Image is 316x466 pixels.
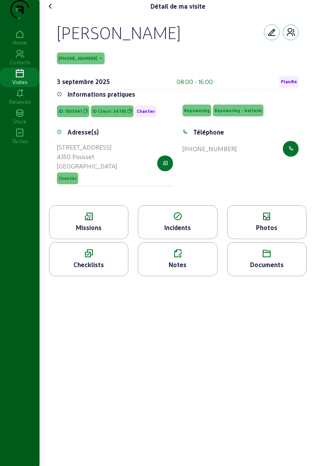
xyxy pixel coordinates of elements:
[68,127,99,137] div: Adresse(s)
[49,223,128,232] div: Missions
[57,161,117,171] div: [GEOGRAPHIC_DATA]
[58,109,82,114] span: ID: 1953941
[228,223,306,232] div: Photos
[182,144,237,153] div: [PHONE_NUMBER]
[92,109,126,114] span: ID Client: 54781
[184,108,210,113] span: Repowering
[138,260,217,269] div: Notes
[150,2,205,11] div: Détail de ma visite
[49,260,128,269] div: Checklists
[58,56,97,61] span: [PHONE_NUMBER]
[177,77,213,86] div: 08:00 - 16:00
[281,79,297,84] span: Planifié
[214,108,262,113] span: Repowering - batterie
[57,22,181,43] div: [PERSON_NAME]
[57,77,110,86] div: 3 septembre 2025
[137,109,155,114] span: Chantier
[228,260,306,269] div: Documents
[68,90,135,99] div: Informations pratiques
[193,127,224,137] div: Téléphone
[138,223,217,232] div: Incidents
[57,152,117,161] div: 4350 Pousset
[58,176,77,181] span: Chantier
[57,142,117,152] div: [STREET_ADDRESS]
